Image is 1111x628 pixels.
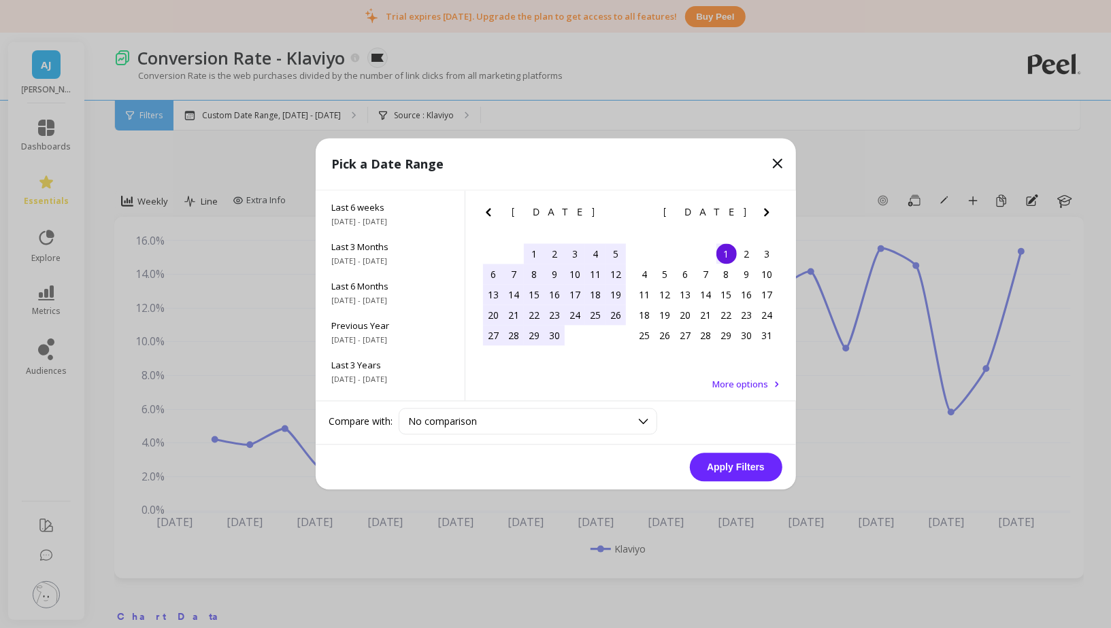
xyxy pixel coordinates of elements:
div: Choose Sunday, May 11th, 2025 [635,285,655,305]
div: Choose Tuesday, April 22nd, 2025 [524,305,544,326]
span: [DATE] [512,207,597,218]
div: Choose Wednesday, April 23rd, 2025 [544,305,565,326]
div: Choose Saturday, April 5th, 2025 [606,244,626,264]
div: Choose Wednesday, April 30th, 2025 [544,326,565,346]
div: Choose Thursday, April 24th, 2025 [565,305,585,326]
div: Choose Monday, May 26th, 2025 [655,326,676,346]
div: Choose Thursday, May 29th, 2025 [716,326,737,346]
div: Choose Saturday, May 17th, 2025 [757,285,778,305]
div: Choose Monday, April 7th, 2025 [503,264,524,285]
label: Compare with: [329,415,393,428]
div: Choose Thursday, April 17th, 2025 [565,285,585,305]
div: Choose Thursday, May 22nd, 2025 [716,305,737,326]
span: [DATE] - [DATE] [332,335,448,346]
div: Choose Tuesday, April 8th, 2025 [524,264,544,285]
div: Choose Wednesday, May 7th, 2025 [696,264,716,285]
div: Choose Sunday, May 4th, 2025 [635,264,655,285]
span: [DATE] - [DATE] [332,256,448,267]
div: Choose Thursday, May 1st, 2025 [716,244,737,264]
div: Choose Saturday, May 24th, 2025 [757,305,778,326]
div: Choose Saturday, May 31st, 2025 [757,326,778,346]
div: Choose Friday, May 16th, 2025 [737,285,757,305]
div: Choose Tuesday, April 15th, 2025 [524,285,544,305]
div: Choose Monday, May 12th, 2025 [655,285,676,305]
div: Choose Saturday, May 10th, 2025 [757,264,778,285]
span: Last 3 Months [332,241,448,254]
div: Choose Sunday, May 18th, 2025 [635,305,655,326]
div: Choose Monday, May 5th, 2025 [655,264,676,285]
button: Apply Filters [690,453,782,482]
div: Choose Friday, April 18th, 2025 [585,285,606,305]
span: No comparison [409,415,478,428]
div: Choose Friday, April 11th, 2025 [585,264,606,285]
button: Next Month [607,205,629,226]
div: Choose Saturday, April 19th, 2025 [606,285,626,305]
div: Choose Sunday, April 27th, 2025 [483,326,503,346]
div: month 2025-04 [483,244,626,346]
p: Pick a Date Range [332,155,444,174]
div: Choose Wednesday, May 14th, 2025 [696,285,716,305]
div: Choose Thursday, May 15th, 2025 [716,285,737,305]
span: More options [713,379,769,391]
div: Choose Friday, May 9th, 2025 [737,264,757,285]
div: Choose Tuesday, May 6th, 2025 [676,264,696,285]
div: Choose Wednesday, April 2nd, 2025 [544,244,565,264]
span: [DATE] [663,207,748,218]
span: [DATE] - [DATE] [332,296,448,307]
div: Choose Tuesday, May 13th, 2025 [676,285,696,305]
span: [DATE] - [DATE] [332,374,448,385]
div: Choose Wednesday, April 9th, 2025 [544,264,565,285]
div: Choose Monday, April 21st, 2025 [503,305,524,326]
div: Choose Monday, April 14th, 2025 [503,285,524,305]
div: Choose Tuesday, April 1st, 2025 [524,244,544,264]
div: Choose Sunday, April 20th, 2025 [483,305,503,326]
button: Previous Month [480,205,502,226]
div: Choose Friday, April 4th, 2025 [585,244,606,264]
span: Last 3 Years [332,360,448,372]
div: month 2025-05 [635,244,778,346]
div: Choose Tuesday, May 20th, 2025 [676,305,696,326]
div: Choose Thursday, May 8th, 2025 [716,264,737,285]
div: Choose Monday, May 19th, 2025 [655,305,676,326]
span: [DATE] - [DATE] [332,217,448,228]
div: Choose Thursday, April 10th, 2025 [565,264,585,285]
div: Choose Wednesday, May 21st, 2025 [696,305,716,326]
div: Choose Friday, May 23rd, 2025 [737,305,757,326]
div: Choose Saturday, May 3rd, 2025 [757,244,778,264]
button: Next Month [759,205,780,226]
div: Choose Tuesday, May 27th, 2025 [676,326,696,346]
div: Choose Friday, May 2nd, 2025 [737,244,757,264]
span: Previous Year [332,320,448,332]
div: Choose Saturday, April 12th, 2025 [606,264,626,285]
div: Choose Tuesday, April 29th, 2025 [524,326,544,346]
div: Choose Sunday, April 13th, 2025 [483,285,503,305]
span: Last 6 weeks [332,202,448,214]
div: Choose Sunday, May 25th, 2025 [635,326,655,346]
div: Choose Friday, April 25th, 2025 [585,305,606,326]
div: Choose Monday, April 28th, 2025 [503,326,524,346]
span: Last 6 Months [332,281,448,293]
div: Choose Saturday, April 26th, 2025 [606,305,626,326]
div: Choose Wednesday, April 16th, 2025 [544,285,565,305]
div: Choose Sunday, April 6th, 2025 [483,264,503,285]
button: Previous Month [631,205,653,226]
div: Choose Thursday, April 3rd, 2025 [565,244,585,264]
div: Choose Wednesday, May 28th, 2025 [696,326,716,346]
span: All Data [332,399,448,411]
div: Choose Friday, May 30th, 2025 [737,326,757,346]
